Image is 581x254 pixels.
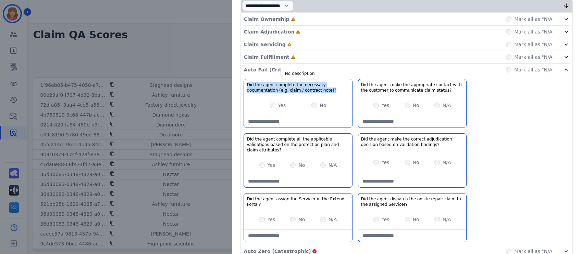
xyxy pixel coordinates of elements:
[329,216,337,223] label: N/A
[244,54,289,61] p: Claim Fulfillment
[244,16,289,23] p: Claim Ownership
[413,159,419,166] label: No
[320,102,326,109] label: No
[268,162,275,169] label: Yes
[361,82,463,93] h3: Did the agent make the appropriate contact with the customer to communicate claim status?
[247,196,349,207] h3: Did the agent assign the Servicer in the Extend Portal?
[443,102,451,109] label: N/A
[244,41,285,48] p: Claim Servicing
[514,28,555,35] label: Mark all as "N/A"
[514,66,555,73] label: Mark all as "N/A"
[382,216,390,223] label: Yes
[329,162,337,169] label: N/A
[382,102,390,109] label: Yes
[514,41,555,48] label: Mark all as "N/A"
[361,196,463,207] h3: Did the agent dispatch the onsite repair claim to the assigned Servicer?
[413,102,419,109] label: No
[278,102,286,109] label: Yes
[285,71,315,76] div: No description
[244,66,293,73] p: Auto Fail (Critical)
[247,136,349,153] h3: Did the agent complete all the applicable validations based on the protection plan and claim attr...
[382,159,390,166] label: Yes
[268,216,275,223] label: Yes
[413,216,419,223] label: No
[361,136,463,147] h3: Did the agent make the correct adjudication decision based on validation findings?
[514,16,555,23] label: Mark all as "N/A"
[247,82,349,93] h3: Did the agent complete the necessary documentation (e.g. claim / contract note)?
[298,216,305,223] label: No
[443,216,451,223] label: N/A
[443,159,451,166] label: N/A
[514,54,555,61] label: Mark all as "N/A"
[298,162,305,169] label: No
[244,28,294,35] p: Claim Adjudication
